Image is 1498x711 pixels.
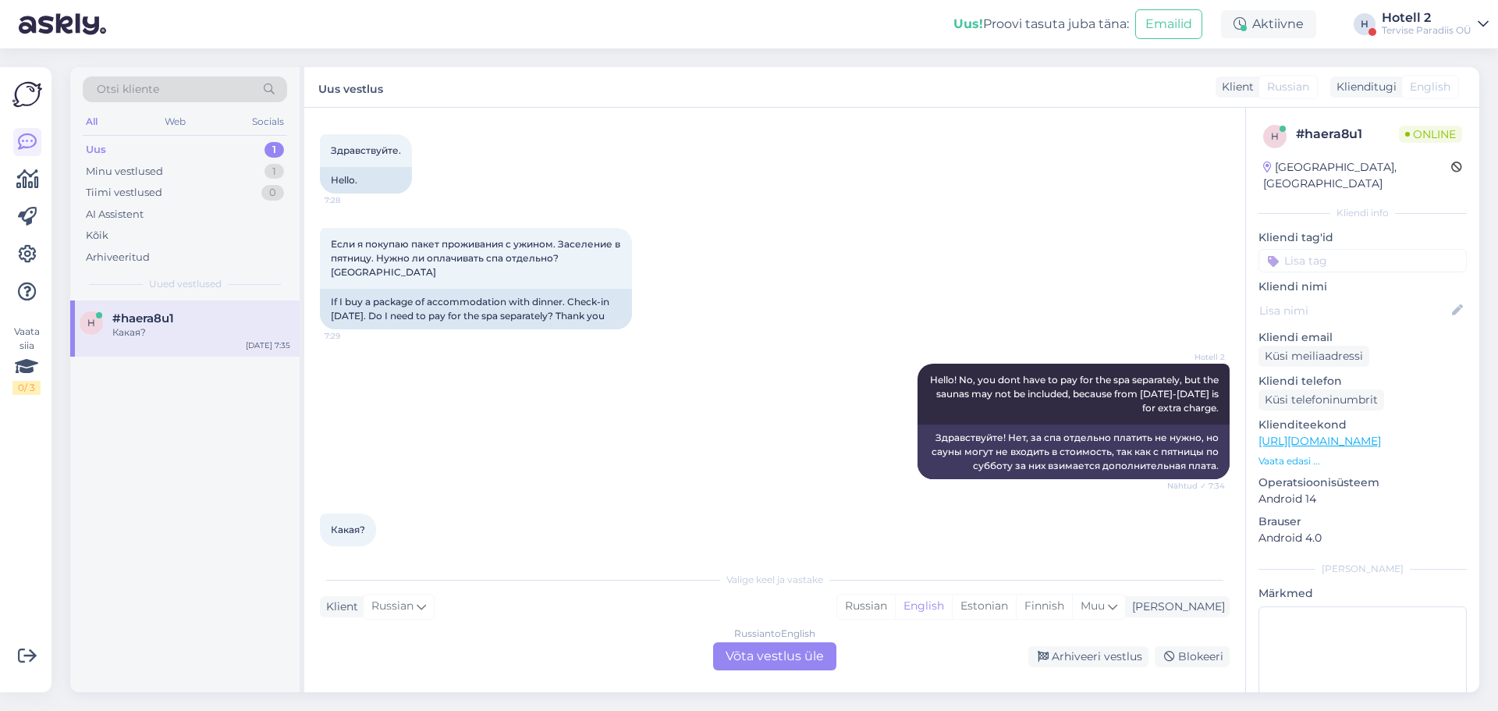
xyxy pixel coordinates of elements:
p: Märkmed [1258,585,1467,602]
p: Operatsioonisüsteem [1258,475,1467,491]
p: Brauser [1258,514,1467,530]
div: Tiimi vestlused [86,185,162,201]
div: Võta vestlus üle [713,642,836,670]
a: Hotell 2Tervise Paradiis OÜ [1382,12,1489,37]
p: Klienditeekond [1258,417,1467,433]
input: Lisa tag [1258,249,1467,272]
span: Otsi kliente [97,81,159,98]
div: Kõik [86,228,108,244]
p: Kliendi tag'id [1258,229,1467,246]
div: # haera8u1 [1296,125,1399,144]
div: [GEOGRAPHIC_DATA], [GEOGRAPHIC_DATA] [1263,159,1451,192]
label: Uus vestlus [318,76,383,98]
div: Uus [86,142,106,158]
span: Здравствуйте. [331,144,401,156]
div: Proovi tasuta juba täna: [953,15,1129,34]
span: Muu [1081,599,1105,613]
div: Valige keel ja vastake [320,573,1230,587]
span: Какая? [331,524,365,535]
span: Если я покупаю пакет проживания с ужином. Заселение в пятницу. Нужно ли оплачивать спа отдельно? ... [331,238,623,278]
div: Tervise Paradiis OÜ [1382,24,1471,37]
span: Nähtud ✓ 7:34 [1166,480,1225,492]
div: Kliendi info [1258,206,1467,220]
div: 0 / 3 [12,381,41,395]
div: Blokeeri [1155,646,1230,667]
div: Minu vestlused [86,164,163,180]
p: Android 14 [1258,491,1467,507]
div: Russian [837,595,895,618]
div: Hotell 2 [1382,12,1471,24]
b: Uus! [953,16,983,31]
div: [PERSON_NAME] [1126,599,1225,615]
span: #haera8u1 [112,311,174,325]
div: Socials [249,112,287,132]
div: Klient [320,599,358,615]
div: Klient [1216,79,1254,95]
div: If I buy a package of accommodation with dinner. Check-in [DATE]. Do I need to pay for the spa se... [320,289,632,329]
div: Hello. [320,167,412,194]
button: Emailid [1135,9,1202,39]
div: Küsi meiliaadressi [1258,346,1369,367]
span: Uued vestlused [149,277,222,291]
span: h [87,317,95,329]
span: Hello! No, you dont have to pay for the spa separately, but the saunas may not be included, becau... [930,374,1221,414]
p: Vaata edasi ... [1258,454,1467,468]
span: Online [1399,126,1462,143]
div: All [83,112,101,132]
input: Lisa nimi [1259,302,1449,319]
div: Klienditugi [1330,79,1397,95]
div: Küsi telefoninumbrit [1258,389,1384,411]
div: Web [162,112,189,132]
div: [DATE] 7:35 [246,340,290,351]
p: Kliendi telefon [1258,373,1467,389]
img: Askly Logo [12,80,42,109]
div: Aktiivne [1221,10,1316,38]
div: English [895,595,952,618]
div: Russian to English [734,627,815,641]
span: English [1410,79,1450,95]
div: AI Assistent [86,207,144,222]
p: Kliendi email [1258,329,1467,346]
div: Vaata siia [12,325,41,395]
span: 7:35 [325,547,383,559]
div: H [1354,13,1376,35]
span: 7:28 [325,194,383,206]
span: h [1271,130,1279,142]
div: 0 [261,185,284,201]
div: [PERSON_NAME] [1258,562,1467,576]
div: Arhiveeritud [86,250,150,265]
span: Russian [1267,79,1309,95]
span: Russian [371,598,414,615]
span: 7:29 [325,330,383,342]
div: Какая? [112,325,290,340]
div: 1 [264,164,284,180]
a: [URL][DOMAIN_NAME] [1258,434,1381,448]
div: Arhiveeri vestlus [1028,646,1148,667]
div: 1 [264,142,284,158]
span: Hotell 2 [1166,351,1225,363]
div: Finnish [1016,595,1072,618]
div: Здравствуйте! Нет, за спа отдельно платить не нужно, но сауны могут не входить в стоимость, так к... [918,425,1230,479]
p: Android 4.0 [1258,530,1467,546]
div: Estonian [952,595,1016,618]
p: Kliendi nimi [1258,279,1467,295]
